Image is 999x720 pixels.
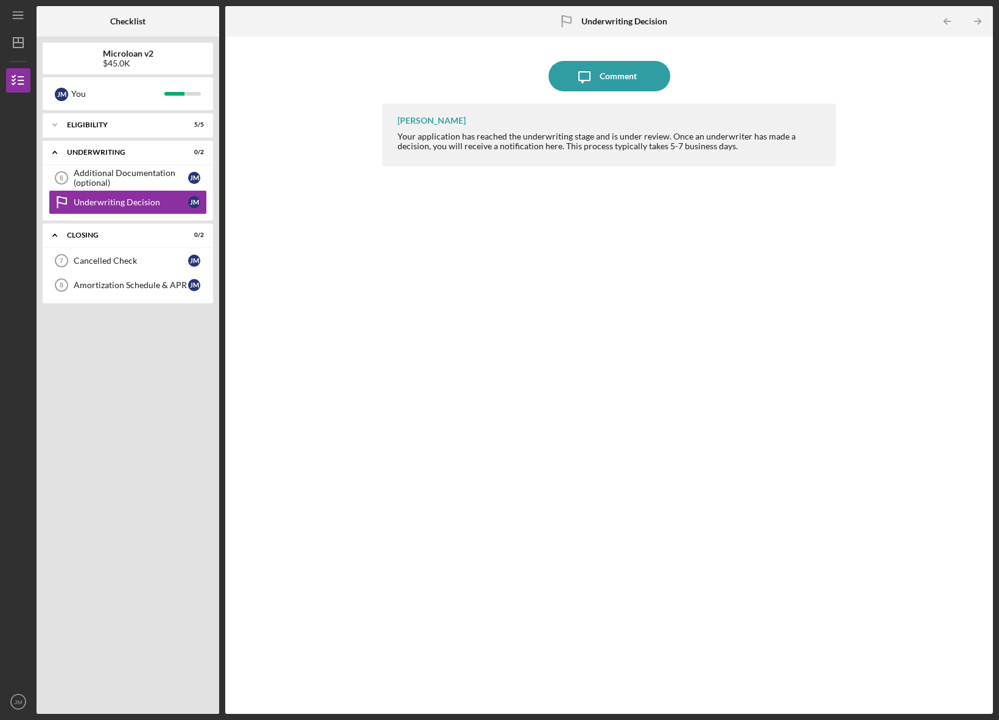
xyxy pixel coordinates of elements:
[103,49,153,58] b: Microloan v2
[188,196,200,208] div: J M
[49,249,207,273] a: 7Cancelled CheckJM
[67,121,174,129] div: Eligibility
[67,149,174,156] div: Underwriting
[182,149,204,156] div: 0 / 2
[398,116,466,125] div: [PERSON_NAME]
[188,255,200,267] div: J M
[103,58,153,68] div: $45.0K
[74,197,188,207] div: Underwriting Decision
[74,168,188,188] div: Additional Documentation (optional)
[182,231,204,239] div: 0 / 2
[60,281,63,289] tspan: 8
[581,16,667,26] b: Underwriting Decision
[67,231,174,239] div: Closing
[398,132,824,151] div: Your application has reached the underwriting stage and is under review. Once an underwriter has ...
[71,83,164,104] div: You
[15,699,23,705] text: JM
[60,174,63,182] tspan: 6
[74,280,188,290] div: Amortization Schedule & APR
[188,279,200,291] div: J M
[600,61,637,91] div: Comment
[188,172,200,184] div: J M
[6,690,30,714] button: JM
[182,121,204,129] div: 5 / 5
[49,190,207,214] a: Underwriting DecisionJM
[55,88,68,101] div: J M
[60,257,63,264] tspan: 7
[49,273,207,297] a: 8Amortization Schedule & APRJM
[549,61,670,91] button: Comment
[49,166,207,190] a: 6Additional Documentation (optional)JM
[110,16,145,26] b: Checklist
[74,256,188,266] div: Cancelled Check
